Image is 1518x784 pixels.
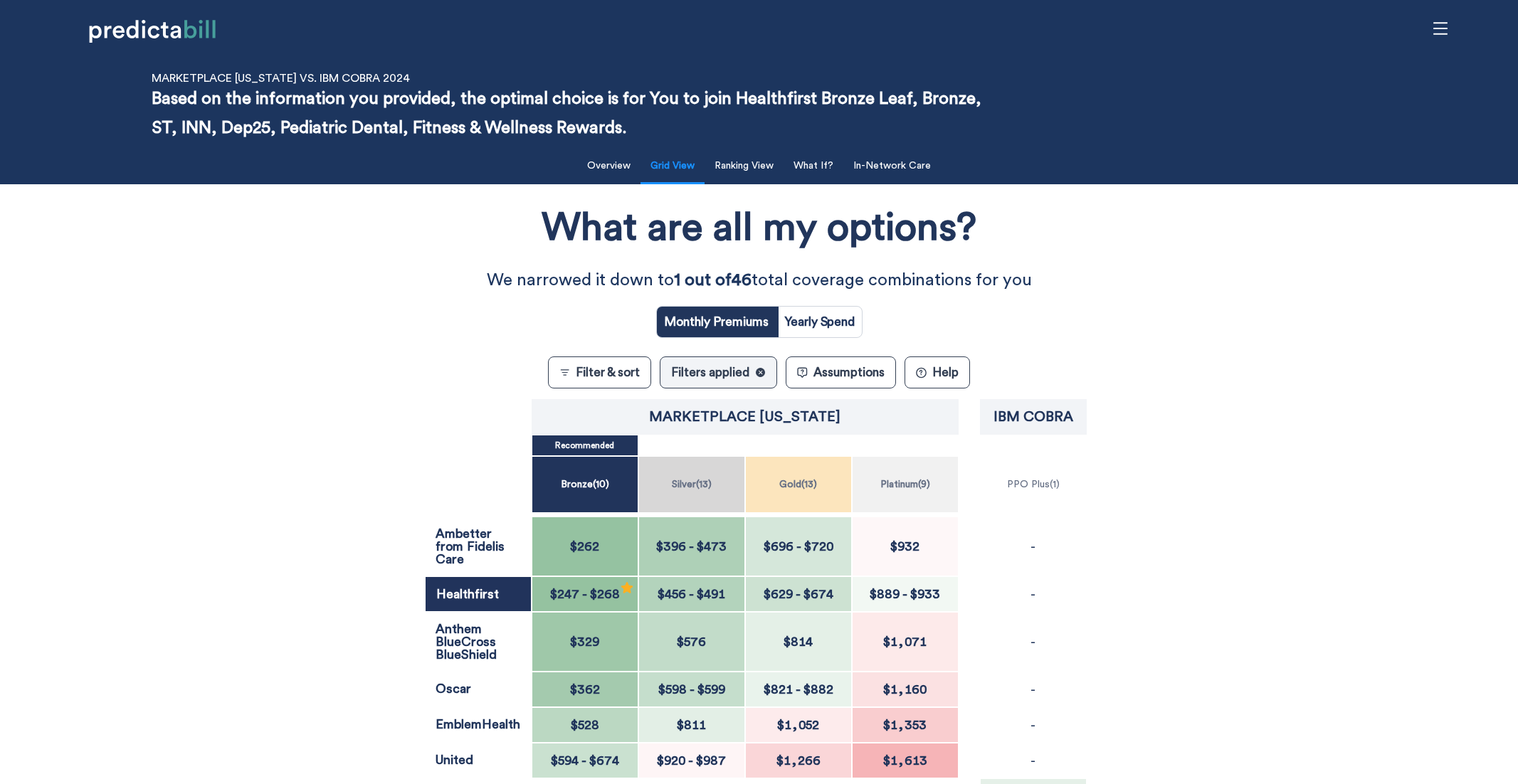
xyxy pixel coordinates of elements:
p: Gold ( 13 ) [779,480,817,489]
span: $598 [658,683,687,696]
p: - [1031,719,1035,731]
button: Overview [579,152,639,181]
span: $811 [673,719,710,731]
p: Based on the information you provided, the optimal choice is for You to join Healthfirst Bronze L... [152,85,1001,143]
span: - [796,683,801,696]
span: - [689,540,694,553]
span: $1,613 [879,754,932,767]
span: $528 [566,719,603,731]
text: ? [919,369,923,376]
h1: What are all my options? [542,201,976,255]
button: Filter & sort [548,356,651,388]
span: $629 [764,588,793,600]
span: $1,353 [879,719,931,731]
span: $720 [804,540,833,553]
span: $576 [673,635,710,648]
p: Bronze ( 10 ) [561,480,609,489]
span: $599 [697,683,725,696]
span: Filters applied [671,361,749,384]
p: We narrowed it down to total coverage combinations for you [379,266,1139,295]
p: Platinum ( 9 ) [880,480,930,489]
p: PPO Plus ( 1 ) [1007,480,1060,489]
button: Grid View [642,152,703,181]
button: Filters applied✕ [660,356,777,388]
span: - [581,754,586,767]
span: $262 [566,540,603,553]
span: $920 [657,754,685,767]
strong: 1 out of 46 [674,272,752,289]
span: $1,266 [772,754,825,767]
span: $932 [886,540,924,553]
span: $396 [656,540,686,553]
p: Marketplace New York [649,410,840,424]
p: - [1031,540,1035,553]
span: - [796,588,801,600]
span: $362 [566,683,604,696]
span: $456 [658,588,686,600]
button: What If? [785,152,842,181]
span: $882 [803,683,833,696]
span: $1,160 [879,683,931,696]
button: ?Help [905,356,970,388]
span: $594 [551,754,579,767]
p: - [1031,635,1035,648]
p: Anthem BlueCross BlueShield [436,623,521,661]
span: $987 [696,754,726,767]
p: - [1031,683,1035,696]
span: - [582,588,587,600]
span: $821 [764,683,793,696]
span: $268 [590,588,620,600]
button: Ranking View [706,152,782,181]
span: - [796,540,801,553]
p: EmblemHealth [436,718,521,731]
span: $473 [697,540,727,553]
p: - [1031,754,1035,767]
span: - [688,754,693,767]
span: - [690,683,695,696]
span: $1,071 [879,635,931,648]
span: $889 [870,588,900,600]
button: Assumptions [786,356,896,388]
div: Recommended [620,581,634,600]
span: $1,052 [773,719,823,731]
span: $491 [697,588,725,600]
span: $696 [764,540,794,553]
p: Silver ( 13 ) [672,480,712,489]
p: United [436,753,521,766]
p: Recommended [555,441,614,450]
span: $674 [589,754,619,767]
p: - [1031,588,1035,600]
span: menu [1427,15,1454,42]
p: Marketplace [US_STATE] vs. IBM COBRA 2024 [152,72,410,85]
span: $814 [779,635,817,648]
p: IBM COBRA [993,410,1073,424]
p: Healthfirst [436,588,520,600]
span: $329 [566,635,603,648]
p: Ambetter from Fidelis Care [436,527,521,566]
span: - [902,588,907,600]
button: In-Network Care [845,152,939,181]
span: $674 [803,588,833,600]
span: $247 [550,588,579,600]
span: $933 [910,588,940,600]
span: - [689,588,694,600]
text: ✕ [758,370,763,375]
p: Oscar [436,682,521,695]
